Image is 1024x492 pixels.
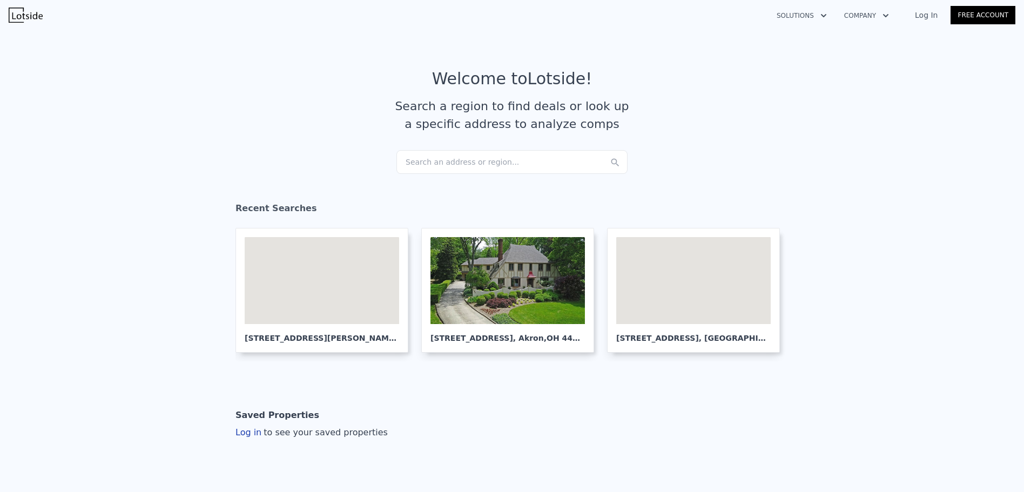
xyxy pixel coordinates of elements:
[902,10,951,21] a: Log In
[396,150,628,174] div: Search an address or region...
[616,237,771,324] div: Map
[432,69,592,89] div: Welcome to Lotside !
[261,427,388,437] span: to see your saved properties
[9,8,43,23] img: Lotside
[836,6,898,25] button: Company
[421,228,603,353] a: [STREET_ADDRESS], Akron,OH 44313
[245,324,399,343] div: [STREET_ADDRESS][PERSON_NAME] , Tallmadge
[235,228,417,353] a: Map [STREET_ADDRESS][PERSON_NAME], Tallmadge
[391,97,633,133] div: Search a region to find deals or look up a specific address to analyze comps
[430,324,585,343] div: [STREET_ADDRESS] , Akron
[544,334,589,342] span: , OH 44313
[235,193,789,228] div: Recent Searches
[235,426,388,439] div: Log in
[245,237,399,324] div: Map
[768,6,836,25] button: Solutions
[951,6,1015,24] a: Free Account
[616,324,771,343] div: [STREET_ADDRESS] , [GEOGRAPHIC_DATA]
[235,405,319,426] div: Saved Properties
[607,228,789,353] a: Map [STREET_ADDRESS], [GEOGRAPHIC_DATA]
